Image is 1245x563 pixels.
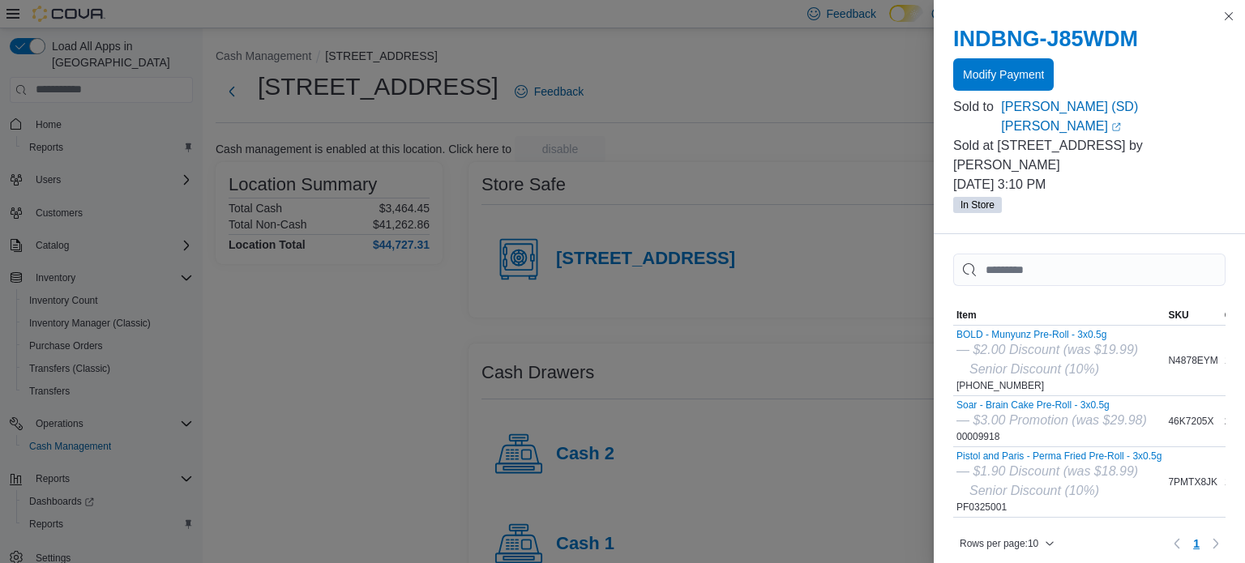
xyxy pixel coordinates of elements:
[1225,309,1241,322] span: Qty
[1111,122,1121,132] svg: External link
[956,462,1162,481] div: — $1.90 Discount (was $18.99)
[1167,534,1187,553] button: Previous page
[953,58,1054,91] button: Modify Payment
[956,329,1138,340] button: BOLD - Munyunz Pre-Roll - 3x0.5g
[1219,6,1239,26] button: Close this dialog
[956,340,1138,360] div: — $2.00 Discount (was $19.99)
[963,66,1044,83] span: Modify Payment
[1187,531,1206,557] button: Page 1 of 1
[956,450,1162,462] button: Pistol and Paris - Perma Fried Pre-Roll - 3x0.5g
[1187,531,1206,557] ul: Pagination for table: MemoryTable from EuiInMemoryTable
[956,411,1147,430] div: — $3.00 Promotion (was $29.98)
[956,329,1138,392] div: [PHONE_NUMBER]
[1168,415,1213,428] span: 46K7205X
[1193,535,1200,552] span: 1
[1168,476,1217,488] span: 7PMTX8JK
[1165,305,1221,325] button: SKU
[969,484,1099,497] i: Senior Discount (10%)
[953,26,1226,52] h2: INDBNG-J85WDM
[1168,354,1217,367] span: N4878EYM
[1221,412,1244,431] div: 2
[960,537,1038,550] span: Rows per page : 10
[956,450,1162,514] div: PF0325001
[960,198,995,212] span: In Store
[1221,305,1244,325] button: Qty
[953,197,1002,213] span: In Store
[969,362,1099,376] i: Senior Discount (10%)
[953,305,1165,325] button: Item
[1206,534,1226,553] button: Next page
[956,399,1147,443] div: 00009918
[953,534,1061,553] button: Rows per page:10
[1221,351,1244,370] div: 1
[956,309,977,322] span: Item
[1167,531,1226,557] nav: Pagination for table: MemoryTable from EuiInMemoryTable
[953,175,1226,194] p: [DATE] 3:10 PM
[953,136,1226,175] p: Sold at [STREET_ADDRESS] by [PERSON_NAME]
[953,254,1226,286] input: This is a search bar. As you type, the results lower in the page will automatically filter.
[956,399,1147,411] button: Soar - Brain Cake Pre-Roll - 3x0.5g
[1001,97,1226,136] a: [PERSON_NAME] (SD) [PERSON_NAME]External link
[1221,472,1244,492] div: 1
[953,97,998,117] div: Sold to
[1168,309,1188,322] span: SKU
